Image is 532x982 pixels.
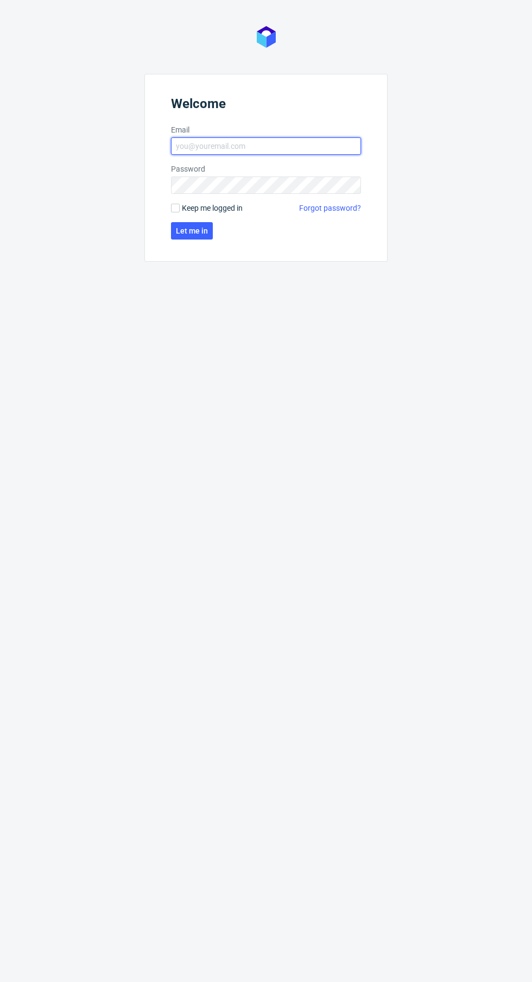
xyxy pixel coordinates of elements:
label: Password [171,163,361,174]
header: Welcome [171,96,361,116]
label: Email [171,124,361,135]
a: Forgot password? [299,203,361,213]
span: Let me in [176,227,208,235]
button: Let me in [171,222,213,240]
span: Keep me logged in [182,203,243,213]
input: you@youremail.com [171,137,361,155]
